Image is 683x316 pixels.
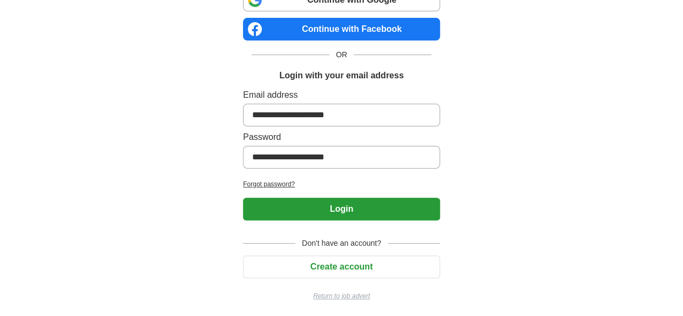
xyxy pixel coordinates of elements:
button: Login [243,198,440,220]
h1: Login with your email address [279,69,403,82]
label: Password [243,131,440,144]
span: OR [329,49,354,60]
a: Create account [243,262,440,271]
a: Continue with Facebook [243,18,440,41]
span: Don't have an account? [295,238,388,249]
button: Create account [243,256,440,278]
a: Return to job advert [243,291,440,301]
a: Forgot password? [243,179,440,189]
label: Email address [243,89,440,102]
